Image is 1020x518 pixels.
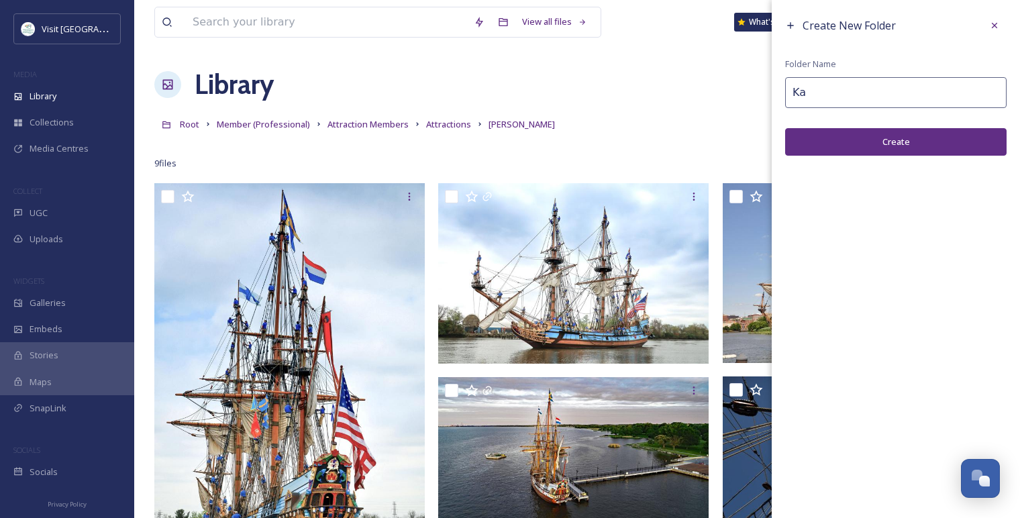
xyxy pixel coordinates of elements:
span: SOCIALS [13,445,40,455]
span: Privacy Policy [48,500,87,509]
button: Create [785,128,1007,156]
span: COLLECT [13,186,42,196]
span: Maps [30,376,52,389]
span: Embeds [30,323,62,335]
span: MEDIA [13,69,37,79]
span: Collections [30,116,74,129]
img: KNFWilmSailBEST7_31_21.JPG [723,183,993,363]
a: Root [180,116,199,132]
span: Member (Professional) [217,118,310,130]
a: Privacy Policy [48,495,87,511]
img: 2022_25th_DeboaraWebbKalmarNyckel_AllCrewBroadsideIMG_7445_1.jpeg [438,183,709,364]
span: Library [30,90,56,103]
span: WIDGETS [13,276,44,286]
a: [PERSON_NAME] [489,116,555,132]
span: Socials [30,466,58,478]
span: Media Centres [30,142,89,155]
a: Attraction Members [327,116,409,132]
button: Open Chat [961,459,1000,498]
span: Stories [30,349,58,362]
span: Root [180,118,199,130]
span: Attraction Members [327,118,409,130]
input: Name [785,77,1007,108]
span: Visit [GEOGRAPHIC_DATA] [42,22,146,35]
a: Attractions [426,116,471,132]
span: SnapLink [30,402,66,415]
a: Library [195,64,274,105]
span: Folder Name [785,58,836,70]
span: UGC [30,207,48,219]
span: 9 file s [154,157,176,170]
a: View all files [515,9,594,35]
span: Galleries [30,297,66,309]
span: Uploads [30,233,63,246]
span: Create New Folder [803,18,896,33]
span: [PERSON_NAME] [489,118,555,130]
img: download%20%281%29.jpeg [21,22,35,36]
span: Attractions [426,118,471,130]
input: Search your library [186,7,467,37]
a: What's New [734,13,801,32]
a: Member (Professional) [217,116,310,132]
